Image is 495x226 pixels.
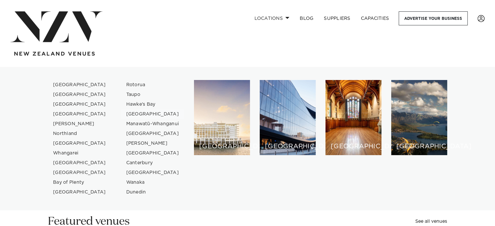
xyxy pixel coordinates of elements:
a: Rotorua [121,80,185,90]
a: Christchurch venues [GEOGRAPHIC_DATA] [325,80,381,155]
a: Northland [48,129,111,139]
a: Dunedin [121,187,185,197]
a: [GEOGRAPHIC_DATA] [48,109,111,119]
a: [GEOGRAPHIC_DATA] [121,148,185,158]
img: new-zealand-venues-text.png [14,52,95,56]
a: [GEOGRAPHIC_DATA] [48,90,111,100]
h6: [GEOGRAPHIC_DATA] [265,143,310,150]
a: Taupo [121,90,185,100]
a: BLOG [295,11,319,25]
h6: [GEOGRAPHIC_DATA] [396,143,442,150]
a: Manawatū-Whanganui [121,119,185,129]
a: Bay of Plenty [48,178,111,187]
h6: [GEOGRAPHIC_DATA] [331,143,376,150]
a: [GEOGRAPHIC_DATA] [48,100,111,109]
a: [GEOGRAPHIC_DATA] [48,158,111,168]
a: Locations [249,11,295,25]
a: [GEOGRAPHIC_DATA] [48,139,111,148]
a: Whangarei [48,148,111,158]
h6: [GEOGRAPHIC_DATA] [199,143,245,150]
a: [GEOGRAPHIC_DATA] [48,187,111,197]
a: Queenstown venues [GEOGRAPHIC_DATA] [391,80,447,155]
a: Capacities [356,11,394,25]
a: Canterbury [121,158,185,168]
a: [PERSON_NAME] [121,139,185,148]
a: [GEOGRAPHIC_DATA] [48,168,111,178]
a: Wellington venues [GEOGRAPHIC_DATA] [260,80,316,155]
a: SUPPLIERS [319,11,355,25]
a: See all venues [415,219,447,224]
a: [GEOGRAPHIC_DATA] [121,129,185,139]
a: [GEOGRAPHIC_DATA] [121,109,185,119]
a: [GEOGRAPHIC_DATA] [121,168,185,178]
a: Advertise your business [399,11,468,25]
img: nzv-logo.png [10,11,103,42]
a: [PERSON_NAME] [48,119,111,129]
a: Auckland venues [GEOGRAPHIC_DATA] [194,80,250,155]
a: Hawke's Bay [121,100,185,109]
a: Wanaka [121,178,185,187]
a: [GEOGRAPHIC_DATA] [48,80,111,90]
